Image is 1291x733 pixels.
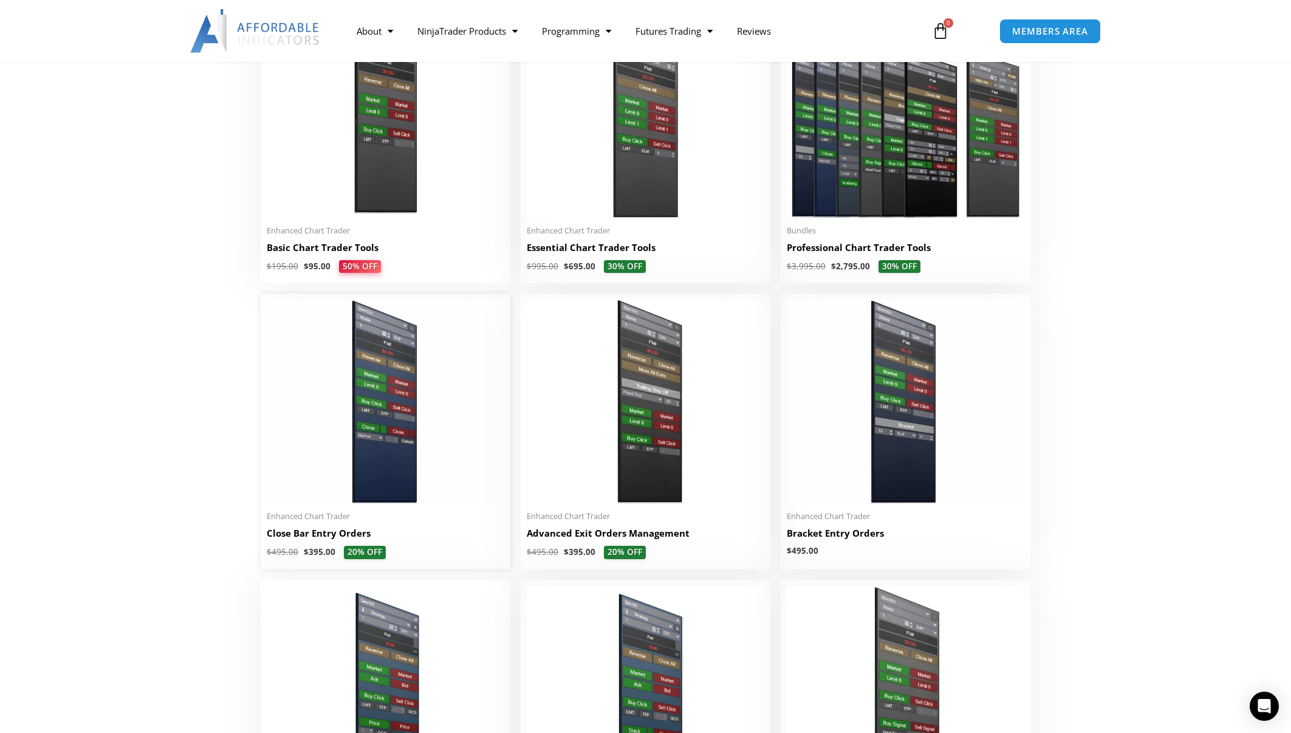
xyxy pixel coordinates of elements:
[999,19,1101,44] a: MEMBERS AREA
[267,261,272,272] span: $
[787,511,1024,521] span: Enhanced Chart Trader
[267,546,272,557] span: $
[787,14,1024,218] img: ProfessionalToolsBundlePage
[527,527,764,546] a: Advanced Exit Orders Management
[527,511,764,521] span: Enhanced Chart Trader
[787,241,1024,254] h2: Professional Chart Trader Tools
[914,13,967,49] a: 0
[1250,692,1279,721] div: Open Intercom Messenger
[527,14,764,218] img: Essential Chart Trader Tools
[267,546,298,557] bdi: 495.00
[831,261,836,272] span: $
[527,546,532,557] span: $
[190,9,321,53] img: LogoAI | Affordable Indicators – NinjaTrader
[564,546,569,557] span: $
[527,261,532,272] span: $
[344,17,405,45] a: About
[527,225,764,236] span: Enhanced Chart Trader
[527,261,558,272] bdi: 995.00
[1012,27,1088,36] span: MEMBERS AREA
[564,261,569,272] span: $
[831,261,870,272] bdi: 2,795.00
[604,546,646,559] span: 20% OFF
[564,546,595,557] bdi: 395.00
[725,17,783,45] a: Reviews
[304,261,330,272] bdi: 95.00
[530,17,623,45] a: Programming
[787,300,1024,504] img: BracketEntryOrders
[267,14,504,218] img: BasicTools
[527,527,764,540] h2: Advanced Exit Orders Management
[527,241,764,260] a: Essential Chart Trader Tools
[787,545,818,556] bdi: 495.00
[878,260,920,274] span: 30% OFF
[564,261,595,272] bdi: 695.00
[267,511,504,521] span: Enhanced Chart Trader
[527,546,558,557] bdi: 495.00
[787,527,1024,546] a: Bracket Entry Orders
[787,225,1024,236] span: Bundles
[267,241,504,260] a: Basic Chart Trader Tools
[304,261,309,272] span: $
[267,261,298,272] bdi: 195.00
[405,17,530,45] a: NinjaTrader Products
[787,261,826,272] bdi: 3,995.00
[267,527,504,540] h2: Close Bar Entry Orders
[339,260,381,274] span: 50% OFF
[267,527,504,546] a: Close Bar Entry Orders
[267,241,504,254] h2: Basic Chart Trader Tools
[267,300,504,504] img: CloseBarOrders
[604,260,646,274] span: 30% OFF
[304,546,335,557] bdi: 395.00
[527,300,764,504] img: AdvancedStopLossMgmt
[787,545,792,556] span: $
[267,225,504,236] span: Enhanced Chart Trader
[304,546,309,557] span: $
[623,17,725,45] a: Futures Trading
[943,18,953,28] span: 0
[344,17,918,45] nav: Menu
[787,527,1024,540] h2: Bracket Entry Orders
[527,241,764,254] h2: Essential Chart Trader Tools
[344,546,386,559] span: 20% OFF
[787,261,792,272] span: $
[787,241,1024,260] a: Professional Chart Trader Tools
